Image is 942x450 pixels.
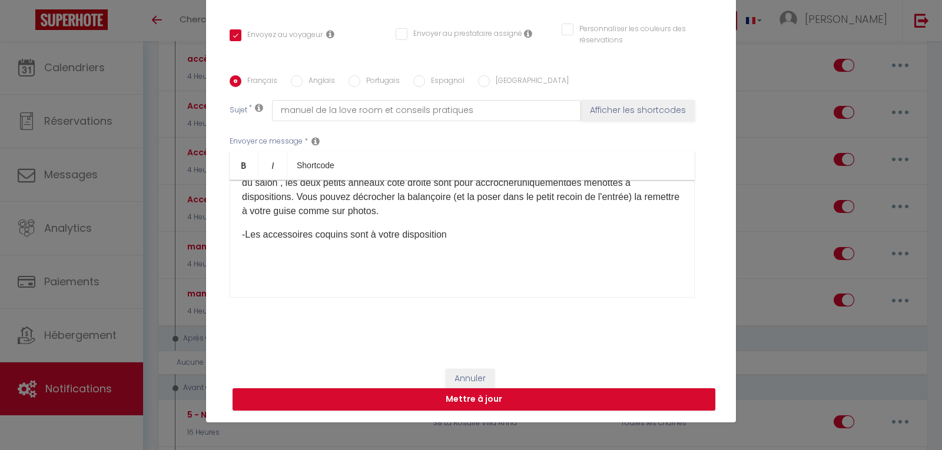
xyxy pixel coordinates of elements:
i: Subject [255,103,263,112]
label: Envoyer ce message [230,136,303,147]
label: Français [241,75,277,88]
label: Sujet [230,105,247,117]
p: -Les accessoires coquins sont à votre disposition [242,228,682,242]
label: Anglais [303,75,335,88]
i: Message [311,136,320,146]
button: Ouvrir le widget de chat LiveChat [9,5,45,40]
div: ​ [230,180,695,298]
p: -La balançoire est à accrochée sur les deux gros anneaux uniquement sur la poutre centrale au mil... [242,162,682,218]
label: Portugais [360,75,400,88]
label: [GEOGRAPHIC_DATA] [490,75,569,88]
a: Shortcode [287,151,344,179]
button: Mettre à jour [233,388,715,411]
label: Espagnol [425,75,465,88]
a: Italic [258,151,287,179]
i: Envoyer au prestataire si il est assigné [524,29,532,38]
button: Annuler [446,369,495,389]
a: Bold [230,151,258,179]
button: Afficher les shortcodes [581,100,695,121]
i: Envoyer au voyageur [326,29,334,39]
